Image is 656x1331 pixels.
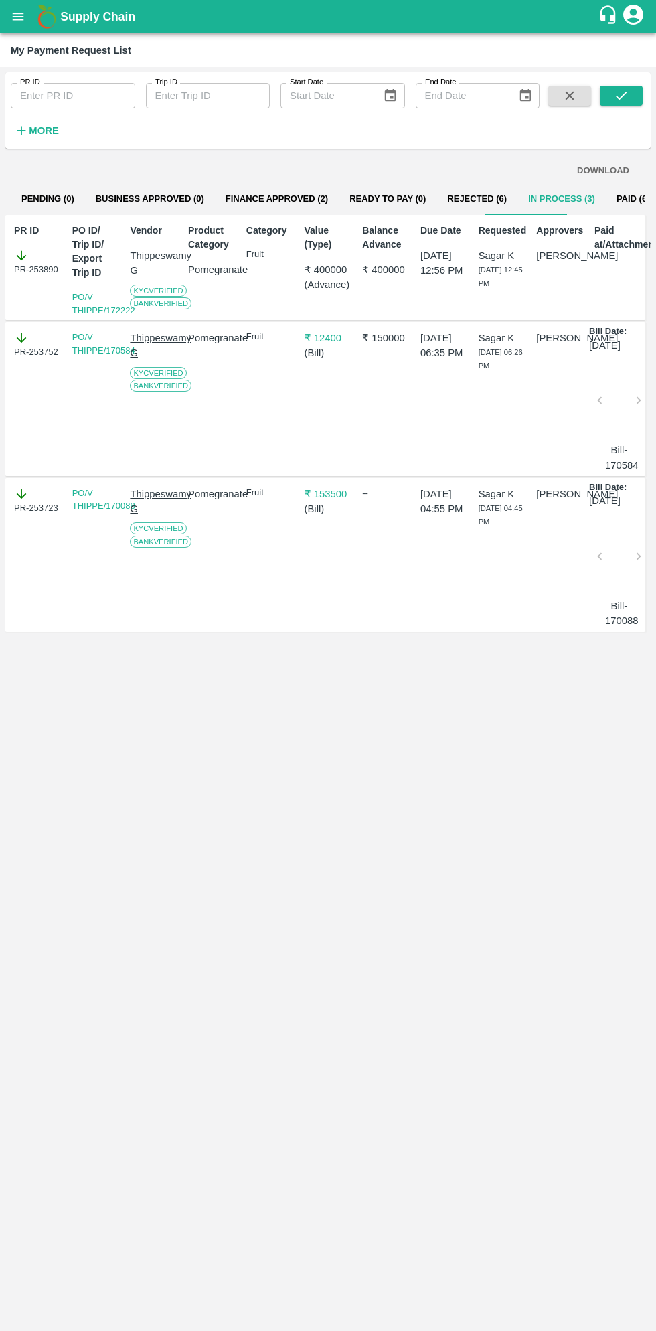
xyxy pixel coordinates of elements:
p: Sagar K [479,331,526,345]
p: Thippeswamy G [130,248,177,279]
p: ₹ 400000 [305,262,352,277]
label: PR ID [20,77,40,88]
p: Pomegranate [188,487,236,501]
p: Paid at/Attachments [594,224,642,252]
p: ( Bill ) [305,345,352,360]
button: More [11,119,62,142]
p: [DATE] 12:56 PM [420,248,468,279]
button: Business Approved (0) [85,183,215,215]
span: Bank Verified [130,380,191,392]
p: [DATE] [589,338,621,353]
span: [DATE] 12:45 PM [479,266,523,287]
span: KYC Verified [130,522,186,534]
input: Enter Trip ID [146,83,270,108]
div: -- [362,487,410,500]
div: My Payment Request List [11,42,131,59]
a: Supply Chain [60,7,598,26]
p: Product Category [188,224,236,252]
img: logo [33,3,60,30]
p: Approvers [536,224,584,238]
span: Bank Verified [130,297,191,309]
p: Requested [479,224,526,238]
p: [DATE] 04:55 PM [420,487,468,517]
div: PR-253723 [14,487,62,515]
div: account of current user [621,3,645,31]
span: KYC Verified [130,285,186,297]
p: Fruit [246,331,294,343]
p: Pomegranate [188,331,236,345]
p: PR ID [14,224,62,238]
span: [DATE] 06:26 PM [479,348,523,370]
p: Due Date [420,224,468,238]
p: Pomegranate [188,262,236,277]
input: Start Date [280,83,372,108]
p: Bill-170584 [605,443,633,473]
p: [PERSON_NAME] [536,331,584,345]
label: Start Date [290,77,323,88]
p: Fruit [246,487,294,499]
span: KYC Verified [130,367,186,379]
p: ( Bill ) [305,501,352,516]
p: Value (Type) [305,224,352,252]
div: customer-support [598,5,621,29]
div: PR-253890 [14,248,62,277]
p: ₹ 12400 [305,331,352,345]
p: Sagar K [479,248,526,263]
p: [PERSON_NAME] [536,487,584,501]
p: [DATE] [589,493,621,508]
span: [DATE] 04:45 PM [479,504,523,526]
a: PO/V THIPPE/172222 [72,292,135,315]
p: Balance Advance [362,224,410,252]
a: PO/V THIPPE/170088 [72,488,135,512]
p: PO ID/ Trip ID/ Export Trip ID [72,224,120,280]
input: Enter PR ID [11,83,135,108]
button: DOWNLOAD [572,159,635,183]
p: Sagar K [479,487,526,501]
input: End Date [416,83,507,108]
button: open drawer [3,1,33,32]
label: Trip ID [155,77,177,88]
button: In Process (3) [517,183,606,215]
button: Pending (0) [11,183,85,215]
p: [DATE] 06:35 PM [420,331,468,361]
span: Bank Verified [130,536,191,548]
label: End Date [425,77,456,88]
p: Thippeswamy G [130,487,177,517]
p: Bill Date: [589,325,627,338]
button: Finance Approved (2) [215,183,339,215]
p: Bill-170088 [605,599,633,629]
button: Ready To Pay (0) [339,183,436,215]
p: [PERSON_NAME] [536,248,584,263]
p: ₹ 153500 [305,487,352,501]
button: Rejected (6) [436,183,517,215]
button: Choose date [513,83,538,108]
div: PR-253752 [14,331,62,359]
b: Supply Chain [60,10,135,23]
p: ₹ 150000 [362,331,410,345]
p: ₹ 400000 [362,262,410,277]
button: Choose date [378,83,403,108]
p: Bill Date: [589,481,627,494]
strong: More [29,125,59,136]
a: PO/V THIPPE/170584 [72,332,135,356]
p: Vendor [130,224,177,238]
p: ( Advance ) [305,277,352,292]
p: Thippeswamy G [130,331,177,361]
p: Category [246,224,294,238]
p: Fruit [246,248,294,261]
